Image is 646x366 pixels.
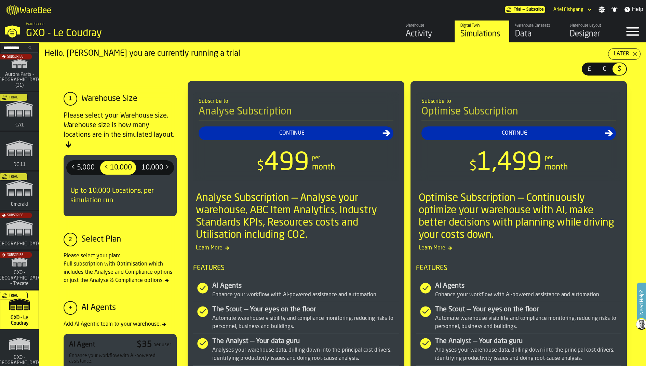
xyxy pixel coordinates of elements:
[564,21,619,42] a: link-to-/wh/i/efd9e906-5eb9-41af-aac9-d3e075764b8d/designer
[9,294,18,298] span: Trial
[212,314,399,331] div: Automate warehouse visibility and compliance monitoring, reducing risks to personnel, business an...
[312,162,335,173] div: month
[638,283,645,322] label: Need Help?
[582,63,596,75] div: thumb
[421,106,616,121] h4: Optimise Subscription
[199,97,393,106] div: Subscribe to
[460,29,504,40] div: Simulations
[416,244,622,252] span: Learn More
[613,63,626,75] div: thumb
[515,29,558,40] div: Data
[419,192,622,241] div: Optimise Subscription — Continuously optimize your warehouse with AI, make better decisions with ...
[611,50,632,58] div: Later
[64,111,177,149] div: Please select your Warehouse size. Warehouse size is how many locations are in the simulated layout.
[435,291,622,299] div: Enhance your workflow with AI-powered assistance and automation
[526,7,544,12] span: Subscribe
[0,92,39,132] a: link-to-/wh/i/76e2a128-1b54-4d66-80d4-05ae4c277723/simulations
[102,162,135,173] span: < 10,000
[597,63,611,75] div: thumb
[26,27,211,40] div: GXO - Le Coudray
[199,106,393,121] h4: Analyse Subscription
[7,253,23,257] span: Subscribe
[67,161,99,175] div: thumb
[421,97,616,106] div: Subscribe to
[64,301,77,315] div: +
[9,175,18,179] span: Trial
[406,29,449,40] div: Activity
[139,162,172,173] span: 10,000 >
[7,214,23,217] span: Subscribe
[545,154,553,162] div: per
[81,302,116,313] div: AI Agents
[264,151,309,176] span: 499
[201,129,382,137] div: Continue
[212,337,399,346] div: The Analyst — Your data guru
[137,161,173,175] div: thumb
[584,65,595,73] span: £
[64,320,177,328] div: Add AI Agentic team to your warehouse.
[515,23,558,28] div: Warehouse Datasets
[44,48,608,59] div: Hello, [PERSON_NAME] you are currently running a trial
[435,346,622,363] div: Analyses your warehouse data, drilling down into the principal cost drivers, identifying producti...
[64,233,77,246] div: 2
[435,314,622,331] div: Automate warehouse visibility and compliance monitoring, reducing risks to personnel, business an...
[69,340,95,350] div: AI Agent
[69,353,171,364] div: Enhance your workflow with AI-powered assistance.
[0,132,39,172] a: link-to-/wh/i/2e91095d-d0fa-471d-87cf-b9f7f81665fc/simulations
[9,96,18,99] span: Trial
[469,160,477,173] span: $
[0,290,39,330] a: link-to-/wh/i/efd9e906-5eb9-41af-aac9-d3e075764b8d/simulations
[455,21,509,42] a: link-to-/wh/i/efd9e906-5eb9-41af-aac9-d3e075764b8d/simulations
[0,211,39,251] a: link-to-/wh/i/b5402f52-ce28-4f27-b3d4-5c6d76174849/simulations
[553,7,583,12] div: DropdownMenuValue-Ariel Fishgang
[416,263,622,273] span: Features
[193,244,399,252] span: Learn More
[435,305,622,314] div: The Scout — Your eyes on the floor
[406,23,449,28] div: Warehouse
[582,63,597,76] label: button-switch-multi-£
[509,21,564,42] a: link-to-/wh/i/efd9e906-5eb9-41af-aac9-d3e075764b8d/data
[66,160,99,175] label: button-switch-multi-< 5,000
[0,251,39,290] a: link-to-/wh/i/7274009e-5361-4e21-8e36-7045ee840609/simulations
[212,281,399,291] div: AI Agents
[0,53,39,92] a: link-to-/wh/i/aa2e4adb-2cd5-4688-aa4a-ec82bcf75d46/simulations
[312,154,320,162] div: per
[570,29,613,40] div: Designer
[614,65,625,73] span: $
[212,305,399,314] div: The Scout — Your eyes on the floor
[137,339,152,350] div: $ 35
[596,6,608,13] label: button-toggle-Settings
[477,151,542,176] span: 1,499
[608,48,641,60] button: button-Later
[81,93,137,104] div: Warehouse Size
[66,181,174,211] div: Up to 10,000 Locations, per simulation run
[199,126,393,140] button: button-Continue
[212,291,399,299] div: Enhance your workflow with AI-powered assistance and automation
[523,7,525,12] span: —
[0,172,39,211] a: link-to-/wh/i/576ff85d-1d82-4029-ae14-f0fa99bd4ee3/simulations
[505,6,545,13] div: Menu Subscription
[545,162,568,173] div: month
[608,6,621,13] label: button-toggle-Notifications
[212,346,399,363] div: Analyses your warehouse data, drilling down into the principal cost drivers, identifying producti...
[421,126,616,140] button: button-Continue
[599,65,610,73] span: €
[435,281,622,291] div: AI Agents
[551,5,593,14] div: DropdownMenuValue-Ariel Fishgang
[435,337,622,346] div: The Analyst — Your data guru
[400,21,455,42] a: link-to-/wh/i/efd9e906-5eb9-41af-aac9-d3e075764b8d/feed/
[26,22,44,27] span: Warehouse
[99,160,137,175] label: button-switch-multi-< 10,000
[257,160,264,173] span: $
[570,23,613,28] div: Warehouse Layout
[64,252,177,285] div: Please select your plan: Full subscription with Optimisation which includes the Analyse and Compl...
[64,92,77,106] div: 1
[632,5,643,14] span: Help
[193,263,399,273] span: Features
[621,5,646,14] label: button-toggle-Help
[514,7,521,12] span: Trial
[424,129,605,137] div: Continue
[7,55,23,59] span: Subscribe
[81,234,121,245] div: Select Plan
[619,21,646,42] label: button-toggle-Menu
